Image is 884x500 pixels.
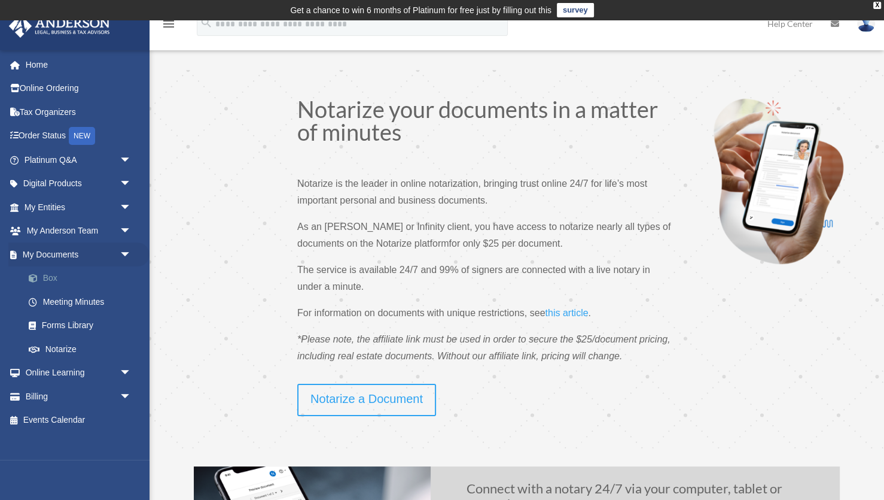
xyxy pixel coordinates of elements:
[297,384,436,416] a: Notarize a Document
[120,243,144,267] span: arrow_drop_down
[8,172,150,196] a: Digital Productsarrow_drop_down
[8,100,150,124] a: Tax Organizers
[5,14,114,38] img: Anderson Advisors Platinum Portal
[17,266,150,290] a: Box
[8,195,150,219] a: My Entitiesarrow_drop_down
[161,21,176,31] a: menu
[8,124,150,149] a: Order StatusNEW
[545,308,588,324] a: this article
[8,408,150,432] a: Events Calendar
[17,314,150,338] a: Forms Library
[8,361,150,385] a: Online Learningarrow_drop_down
[873,2,881,9] div: close
[297,308,545,318] span: For information on documents with unique restrictions, see
[69,127,95,145] div: NEW
[17,337,144,361] a: Notarize
[588,308,590,318] span: .
[709,98,848,265] img: Notarize-hero
[290,3,551,17] div: Get a chance to win 6 months of Platinum for free just by filling out this
[545,308,588,318] span: this article
[449,238,562,249] span: for only $25 per document.
[120,195,144,220] span: arrow_drop_down
[297,222,670,249] span: As an [PERSON_NAME] or Infinity client, you have access to notarize nearly all types of documents...
[120,219,144,244] span: arrow_drop_down
[857,15,875,32] img: User Pic
[8,77,150,101] a: Online Ordering
[8,219,150,243] a: My Anderson Teamarrow_drop_down
[8,243,150,266] a: My Documentsarrow_drop_down
[8,148,150,172] a: Platinum Q&Aarrow_drop_down
[297,265,650,292] span: The service is available 24/7 and 99% of signers are connected with a live notary in under a minute.
[161,17,176,31] i: menu
[297,98,673,149] h1: Notarize your documents in a matter of minutes
[8,53,150,77] a: Home
[120,148,144,172] span: arrow_drop_down
[120,172,144,196] span: arrow_drop_down
[17,290,150,314] a: Meeting Minutes
[120,361,144,386] span: arrow_drop_down
[120,384,144,409] span: arrow_drop_down
[297,178,647,205] span: Notarize is the leader in online notarization, bringing trust online 24/7 for life’s most importa...
[297,334,670,361] span: *Please note, the affiliate link must be used in order to secure the $25/document pricing, includ...
[557,3,594,17] a: survey
[8,384,150,408] a: Billingarrow_drop_down
[200,16,213,29] i: search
